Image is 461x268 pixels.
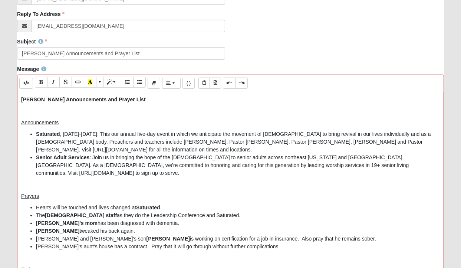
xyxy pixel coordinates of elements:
[36,131,60,137] b: Saturated
[19,78,33,89] button: Code Editor
[146,236,190,242] b: [PERSON_NAME]
[36,243,440,251] li: [PERSON_NAME]'s aunt's house has a contract. Pray that it will go through without further complic...
[17,65,46,73] label: Message
[103,77,121,88] button: Style
[148,78,160,89] button: Remove Font Style (CTRL+\)
[72,77,84,88] button: Link (CTRL+K)
[223,78,236,88] button: Undo (CTRL+Z)
[17,38,47,45] label: Subject
[136,205,160,210] b: Saturated
[133,77,146,88] button: Unordered list (CTRL+SHIFT+NUM7)
[36,219,440,227] li: has been diagnosed with dementia.
[162,78,180,89] button: Paragraph
[36,154,440,177] li: : Join us in bringing the hope of the [DEMOGRAPHIC_DATA] to senior adults across northeast [US_ST...
[121,77,134,88] button: Ordered list (CTRL+SHIFT+NUM8)
[17,10,64,18] label: Reply To Address
[36,154,89,160] b: Senior Adult Services
[36,212,440,219] li: The as they do the Leadership Conference and Saturated.
[36,227,440,235] li: tweaked his back again.
[21,193,39,199] u: Prayers
[198,78,210,88] button: Paste Text
[21,97,146,102] b: [PERSON_NAME] Announcements and Prayer List
[36,235,440,243] li: [PERSON_NAME] and [PERSON_NAME]'s son is working on certification for a job in insurance. Also pr...
[21,120,59,125] u: Announcements
[35,77,47,88] button: Bold (CTRL+B)
[36,204,440,212] li: Hearts will be touched and lives changed at .
[36,228,79,234] b: [PERSON_NAME]
[45,212,117,218] b: [DEMOGRAPHIC_DATA] staff
[235,78,248,88] button: Redo (CTRL+Y)
[182,78,195,89] button: Merge Field
[47,77,60,88] button: Italic (CTRL+I)
[96,77,103,88] button: More Color
[36,130,440,154] li: , [DATE]-[DATE]: This our annual five-day event in which we anticipate the movement of [DEMOGRAPH...
[36,220,98,226] b: [PERSON_NAME]'s mom
[84,77,96,88] button: Recent Color
[59,77,72,88] button: Strikethrough (CTRL+SHIFT+S)
[210,78,221,88] button: Paste from Word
